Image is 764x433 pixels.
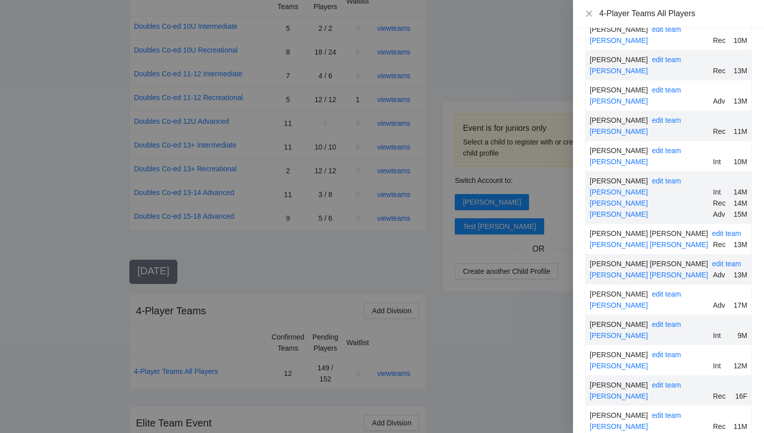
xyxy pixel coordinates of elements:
[732,239,747,250] div: 13M
[713,239,728,250] div: Rec
[590,410,648,421] div: [PERSON_NAME]
[585,10,593,18] button: Close
[732,65,747,76] div: 13M
[713,95,728,107] div: Adv
[590,301,648,309] a: [PERSON_NAME]
[713,126,728,137] div: Rec
[713,209,728,220] div: Adv
[590,199,648,207] a: [PERSON_NAME]
[652,25,681,33] a: edit team
[652,290,681,298] a: edit team
[732,126,747,137] div: 11M
[652,147,681,155] a: edit team
[590,175,648,186] div: [PERSON_NAME]
[590,54,648,65] div: [PERSON_NAME]
[713,300,728,311] div: Adv
[732,269,747,280] div: 13M
[590,362,648,370] a: [PERSON_NAME]
[652,411,681,419] a: edit team
[590,210,648,218] a: [PERSON_NAME]
[590,36,648,44] a: [PERSON_NAME]
[732,209,747,220] div: 15M
[590,240,708,249] a: [PERSON_NAME] [PERSON_NAME]
[590,67,648,75] a: [PERSON_NAME]
[590,84,648,95] div: [PERSON_NAME]
[732,35,747,46] div: 10M
[713,65,728,76] div: Rec
[590,115,648,126] div: [PERSON_NAME]
[590,349,648,360] div: [PERSON_NAME]
[732,360,747,371] div: 12M
[713,269,728,280] div: Adv
[713,330,728,341] div: Int
[652,351,681,359] a: edit team
[713,391,728,402] div: Rec
[590,379,648,391] div: [PERSON_NAME]
[652,381,681,389] a: edit team
[590,258,708,269] div: [PERSON_NAME] [PERSON_NAME]
[590,319,648,330] div: [PERSON_NAME]
[732,156,747,167] div: 10M
[590,392,648,400] a: [PERSON_NAME]
[652,116,681,124] a: edit team
[590,97,648,105] a: [PERSON_NAME]
[590,331,648,340] a: [PERSON_NAME]
[590,188,648,196] a: [PERSON_NAME]
[652,320,681,328] a: edit team
[713,35,728,46] div: Rec
[590,127,648,135] a: [PERSON_NAME]
[590,288,648,300] div: [PERSON_NAME]
[712,260,741,268] a: edit team
[590,271,708,279] a: [PERSON_NAME] [PERSON_NAME]
[590,228,708,239] div: [PERSON_NAME] [PERSON_NAME]
[732,300,747,311] div: 17M
[713,186,728,198] div: Int
[732,391,747,402] div: 16F
[732,186,747,198] div: 14M
[590,158,648,166] a: [PERSON_NAME]
[652,177,681,185] a: edit team
[590,145,648,156] div: [PERSON_NAME]
[590,24,648,35] div: [PERSON_NAME]
[590,422,648,430] a: [PERSON_NAME]
[732,95,747,107] div: 13M
[713,421,728,432] div: Rec
[732,421,747,432] div: 11M
[732,198,747,209] div: 14M
[652,56,681,64] a: edit team
[599,8,752,19] div: 4-Player Teams All Players
[713,360,728,371] div: Int
[713,198,728,209] div: Rec
[652,86,681,94] a: edit team
[585,10,593,18] span: close
[713,156,728,167] div: Int
[732,330,747,341] div: 9M
[712,229,741,237] a: edit team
